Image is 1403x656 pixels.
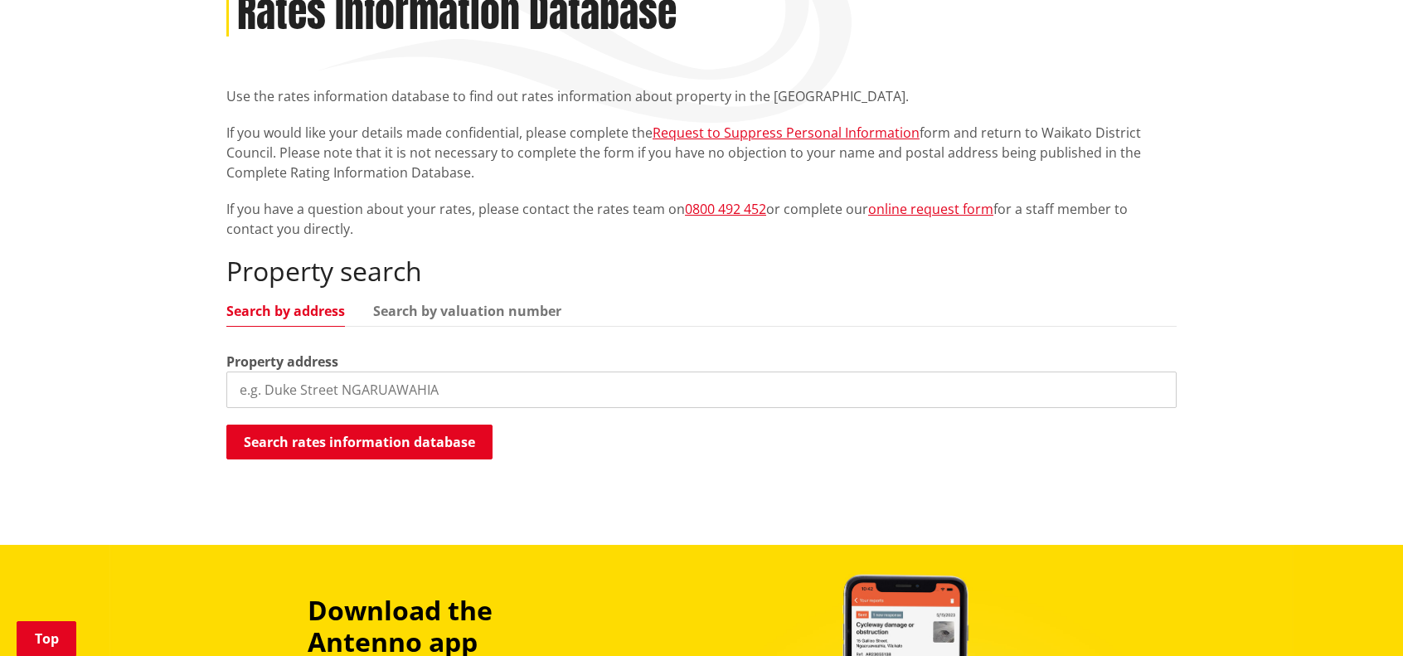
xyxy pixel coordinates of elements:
[226,425,493,459] button: Search rates information database
[685,200,766,218] a: 0800 492 452
[226,123,1177,182] p: If you would like your details made confidential, please complete the form and return to Waikato ...
[226,199,1177,239] p: If you have a question about your rates, please contact the rates team on or complete our for a s...
[373,304,561,318] a: Search by valuation number
[226,372,1177,408] input: e.g. Duke Street NGARUAWAHIA
[653,124,920,142] a: Request to Suppress Personal Information
[1327,586,1386,646] iframe: Messenger Launcher
[17,621,76,656] a: Top
[226,86,1177,106] p: Use the rates information database to find out rates information about property in the [GEOGRAPHI...
[226,304,345,318] a: Search by address
[868,200,993,218] a: online request form
[226,352,338,372] label: Property address
[226,255,1177,287] h2: Property search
